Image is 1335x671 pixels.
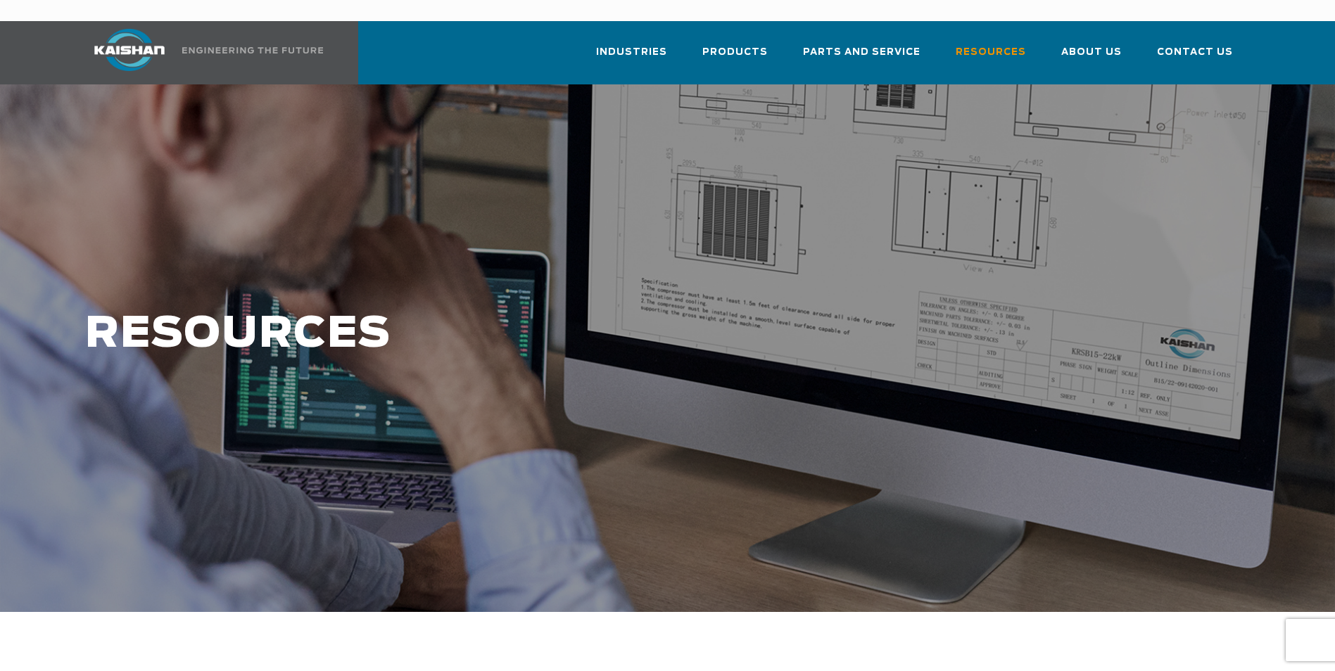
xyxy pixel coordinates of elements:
[956,34,1026,82] a: Resources
[803,44,920,60] span: Parts and Service
[596,34,667,82] a: Industries
[1061,34,1122,82] a: About Us
[596,44,667,60] span: Industries
[77,21,326,84] a: Kaishan USA
[85,311,1054,358] h1: RESOURCES
[77,29,182,71] img: kaishan logo
[803,34,920,82] a: Parts and Service
[1157,34,1233,82] a: Contact Us
[1157,44,1233,60] span: Contact Us
[182,47,323,53] img: Engineering the future
[702,44,768,60] span: Products
[1061,44,1122,60] span: About Us
[956,44,1026,60] span: Resources
[702,34,768,82] a: Products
